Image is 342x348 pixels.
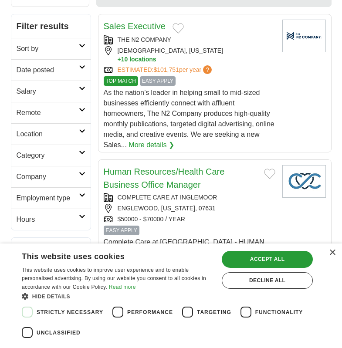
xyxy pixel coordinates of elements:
div: [DEMOGRAPHIC_DATA], [US_STATE] [104,46,275,64]
a: Salary [11,81,91,102]
img: Company logo [282,20,326,52]
span: $101,751 [153,66,179,73]
a: Human Resources/Health Care Business Office Manager [104,167,225,189]
a: Category [11,145,91,166]
h2: Hours [17,214,79,225]
a: Hours [11,209,91,230]
div: COMPLETE CARE AT INGLEMOOR [104,193,275,202]
h2: Salary [17,86,79,97]
span: EASY APPLY [140,76,176,86]
h2: Remote [17,108,79,118]
h2: Filter results [11,14,91,38]
h2: Employment type [17,193,79,203]
span: Hide details [32,294,70,300]
span: Complete Care at [GEOGRAPHIC_DATA] - HUMAN RESOURCES MANAGER/BUSINESS OFF MANAGER Complete Care a... [104,238,275,308]
span: + [118,55,121,64]
div: This website uses cookies [22,249,191,262]
h2: Date posted [17,65,79,75]
h2: Category [17,150,79,161]
div: Close [329,250,335,256]
a: Sort by [11,38,91,59]
span: Strictly necessary [37,308,103,316]
a: ESTIMATED:$101,751per year? [118,65,214,74]
img: Company logo [282,165,326,198]
a: Company [11,166,91,187]
div: Accept all [222,251,313,267]
a: Sales Executive [104,21,166,31]
a: Remote [11,102,91,123]
button: Add to favorite jobs [173,23,184,34]
span: Performance [127,308,173,316]
h2: Company [17,172,79,182]
span: This website uses cookies to improve user experience and to enable personalised advertising. By u... [22,267,206,291]
a: Read more, opens a new window [109,284,136,290]
button: +10 locations [118,55,275,64]
div: Decline all [222,272,313,289]
span: EASY APPLY [104,226,139,235]
span: As the nation’s leader in helping small to mid-sized businesses efficiently connect with affluent... [104,89,274,149]
h2: Location [17,129,79,139]
span: Targeting [197,308,231,316]
button: Add to favorite jobs [264,169,275,179]
a: Employment type [11,187,91,209]
a: Location [11,123,91,145]
a: Date posted [11,59,91,81]
span: Unclassified [37,329,81,337]
h2: Popular searches [17,243,85,269]
span: TOP MATCH [104,76,138,86]
h2: Sort by [17,44,79,54]
div: ENGLEWOOD, [US_STATE], 07631 [104,204,275,213]
span: Functionality [255,308,303,316]
div: THE N2 COMPANY [104,35,275,44]
div: Hide details [22,292,213,301]
div: $50000 - $70000 / YEAR [104,215,275,224]
span: ? [203,65,212,74]
a: More details ❯ [129,140,174,150]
